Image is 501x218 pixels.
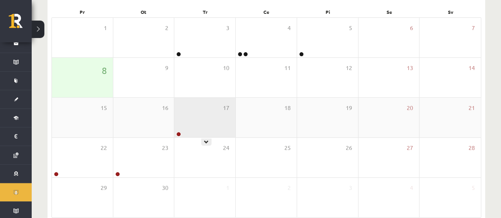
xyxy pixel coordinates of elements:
[51,6,113,17] div: Pr
[349,184,352,192] span: 3
[469,64,475,72] span: 14
[358,6,420,17] div: Se
[223,64,229,72] span: 10
[407,144,413,152] span: 27
[223,144,229,152] span: 24
[162,184,168,192] span: 30
[346,144,352,152] span: 26
[162,144,168,152] span: 23
[469,144,475,152] span: 28
[226,184,229,192] span: 1
[165,64,168,72] span: 9
[288,24,291,32] span: 4
[226,24,229,32] span: 3
[101,104,107,112] span: 15
[236,6,297,17] div: Ce
[284,64,291,72] span: 11
[346,64,352,72] span: 12
[288,184,291,192] span: 2
[101,144,107,152] span: 22
[472,24,475,32] span: 7
[472,184,475,192] span: 5
[420,6,481,17] div: Sv
[349,24,352,32] span: 5
[9,14,32,34] a: Rīgas 1. Tālmācības vidusskola
[284,104,291,112] span: 18
[407,104,413,112] span: 20
[165,24,168,32] span: 2
[410,24,413,32] span: 6
[113,6,174,17] div: Ot
[346,104,352,112] span: 19
[469,104,475,112] span: 21
[407,64,413,72] span: 13
[223,104,229,112] span: 17
[174,6,236,17] div: Tr
[410,184,413,192] span: 4
[104,24,107,32] span: 1
[101,184,107,192] span: 29
[162,104,168,112] span: 16
[284,144,291,152] span: 25
[102,64,107,77] span: 8
[297,6,358,17] div: Pi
